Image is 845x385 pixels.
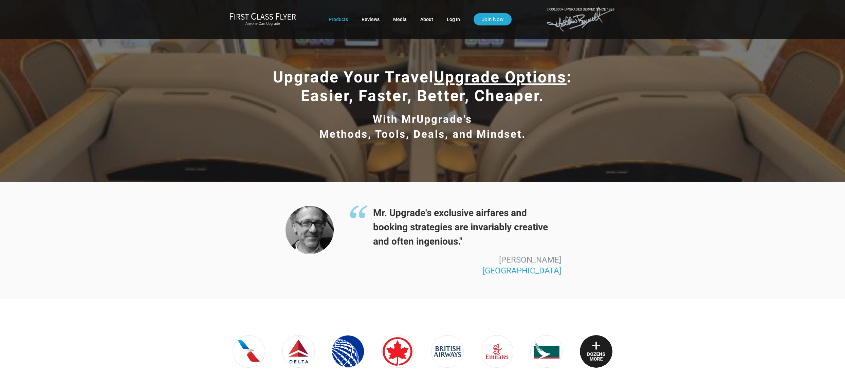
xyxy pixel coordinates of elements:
img: Thomas [286,206,334,254]
img: fcf_airlines_logo_more [580,335,612,368]
a: Join Now [474,13,512,25]
img: UA_v2 [332,335,364,368]
img: BA [431,335,464,368]
span: Upgrade Your Travel : Easier, Faster, Better, Cheaper. [273,68,572,105]
span: [GEOGRAPHIC_DATA] [483,266,561,275]
img: First Class Flyer [229,13,296,20]
a: Reviews [362,13,380,25]
span: Upgrade Options [434,68,567,86]
small: Anyone Can Upgrade [229,21,296,26]
a: Products [329,13,348,25]
img: DL [282,335,315,368]
a: About [420,13,433,25]
span: Mr. Upgrade's exclusive airfares and booking strategies are invariably creative and often ingenio... [349,206,562,249]
span: With MrUpgrade's Methods, Tools, Deals, and Mindset. [319,113,526,140]
img: Air Canada [381,335,414,368]
a: First Class FlyerAnyone Can Upgrade [229,13,296,26]
img: AA [233,335,265,368]
a: Media [393,13,407,25]
img: EM [481,335,513,368]
span: [PERSON_NAME] [499,255,561,265]
a: Log In [447,13,460,25]
img: Cathay [530,335,563,368]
